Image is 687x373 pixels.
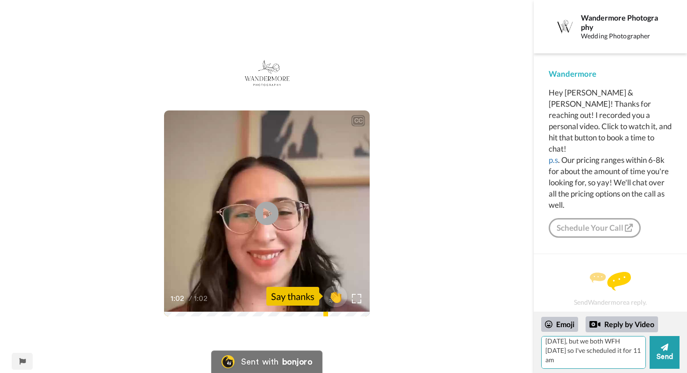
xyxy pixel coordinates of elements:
div: Wandermore [549,68,672,80]
img: f4f200f9-62d1-474a-affc-ce3b468414f3 [238,54,296,92]
a: p.s [549,155,558,165]
span: / [189,293,192,304]
div: Send Wandermore a reply. [546,271,674,307]
button: Send [650,336,680,369]
div: Reply by Video [589,319,601,330]
div: Emoji [541,317,578,332]
a: Bonjoro LogoSent withbonjoro [211,351,322,373]
div: Wandermore Photography [581,13,662,31]
div: bonjoro [282,358,312,366]
img: Bonjoro Logo [222,355,235,368]
img: message.svg [590,272,631,291]
div: Say thanks [266,287,319,306]
div: Hey [PERSON_NAME] & [PERSON_NAME]! Thanks for reaching out! I recorded you a personal video. Clic... [549,87,672,211]
img: Full screen [352,294,361,303]
span: 1:02 [194,293,210,304]
a: Schedule Your Call [549,218,641,238]
div: Wedding Photographer [581,32,662,40]
img: Profile Image [554,15,576,38]
div: CC [352,116,364,125]
span: 1:02 [171,293,187,304]
div: Reply by Video [586,316,658,332]
span: 👏 [324,289,347,304]
div: Sent with [241,358,279,366]
button: 👏 [324,286,347,307]
textarea: Thanks [PERSON_NAME] :) We're excited to chat! Teddy and I work from different locations [DATE], ... [541,336,646,369]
